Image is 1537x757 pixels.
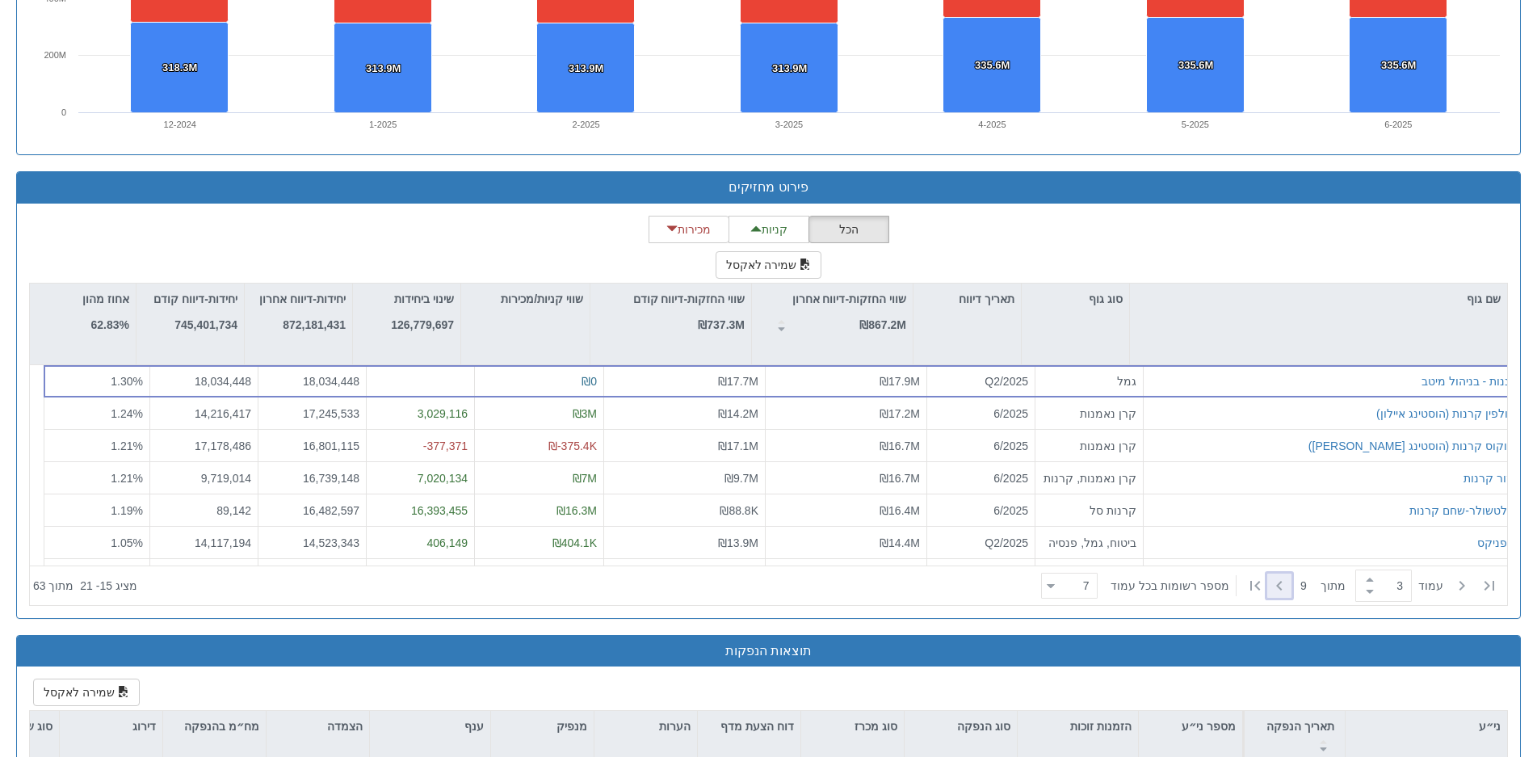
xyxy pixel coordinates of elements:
div: 16,482,597 [265,502,359,518]
button: הפניקס [1477,534,1514,550]
span: ₪16.3M [556,503,597,516]
span: ₪9.7M [724,471,758,484]
text: 3-2025 [775,120,803,129]
div: 406,149 [373,534,468,550]
span: ₪14.4M [880,536,920,549]
span: ₪13.9M [718,536,758,549]
div: קרן נאמנות [1042,405,1136,421]
p: אחוז מהון [82,290,129,308]
text: 6-2025 [1384,120,1412,129]
div: 18,034,448 [157,373,251,389]
strong: 62.83% [91,318,129,331]
strong: ₪867.2M [859,318,906,331]
text: 0 [61,107,66,117]
button: קניות [729,216,809,243]
button: מכירות [649,216,729,243]
div: Q2/2025 [934,373,1028,389]
span: ₪7M [573,471,597,484]
div: דולפין קרנות (הוסטינג איילון) [1376,405,1514,421]
div: 16,801,115 [265,437,359,453]
div: 1.19 % [51,502,143,518]
button: גננות - בניהול מיטב [1422,373,1514,389]
div: קרן נאמנות [1042,437,1136,453]
strong: 745,401,734 [174,318,237,331]
div: תאריך דיווח [913,284,1021,314]
span: ₪17.9M [880,375,920,388]
div: הערות [594,711,697,742]
div: ני״ע [1346,711,1507,742]
div: 6/2025 [934,469,1028,486]
tspan: 313.9M [569,62,603,74]
p: שווי החזקות-דיווח קודם [633,290,745,308]
div: קרן נאמנות, קרנות סל [1042,469,1136,486]
button: פוקוס קרנות (הוסטינג [PERSON_NAME]) [1308,437,1514,453]
div: מנפיק [491,711,594,742]
div: 14,523,343 [265,534,359,550]
div: ‏מציג 15 - 21 ‏ מתוך 63 [33,568,137,603]
div: 6/2025 [934,502,1028,518]
div: הזמנות זוכות [1018,711,1138,742]
div: גמל [1042,373,1136,389]
h3: תוצאות הנפקות [29,644,1508,658]
tspan: 335.6M [1381,59,1416,71]
span: ₪3M [573,406,597,419]
tspan: 335.6M [1178,59,1213,71]
span: ‏מספר רשומות בכל עמוד [1111,578,1229,594]
div: 1.24 % [51,405,143,421]
tspan: 313.9M [366,62,401,74]
div: 1.21 % [51,437,143,453]
div: קרנות סל [1042,502,1136,518]
div: אלטשולר-שחם קרנות [1409,502,1514,518]
div: 3,029,116 [373,405,468,421]
span: ₪17.7M [718,375,758,388]
text: 12-2024 [164,120,196,129]
div: 17,178,486 [157,437,251,453]
p: יחידות-דיווח אחרון [259,290,346,308]
div: 9,719,014 [157,469,251,486]
div: 17,245,533 [265,405,359,421]
text: 4-2025 [978,120,1006,129]
button: שמירה לאקסל [33,679,140,706]
strong: 126,779,697 [391,318,454,331]
strong: 872,181,431 [283,318,346,331]
span: ₪14.2M [718,406,758,419]
p: שווי החזקות-דיווח אחרון [792,290,906,308]
div: 7,020,134 [373,469,468,486]
tspan: 335.6M [975,59,1010,71]
div: ענף [370,711,490,742]
tspan: 313.9M [772,62,807,74]
span: ₪16.4M [880,503,920,516]
text: 200M [44,50,66,60]
span: ₪404.1K [552,536,597,549]
div: 1.05 % [51,534,143,550]
span: ₪17.1M [718,439,758,452]
div: Q2/2025 [934,534,1028,550]
button: שמירה לאקסל [716,251,822,279]
strong: ₪737.3M [698,318,745,331]
div: 16,739,148 [265,469,359,486]
div: 14,117,194 [157,534,251,550]
div: -377,371 [373,437,468,453]
p: שינוי ביחידות [391,290,454,308]
div: שווי קניות/מכירות [461,284,590,314]
p: יחידות-דיווח קודם [153,290,237,308]
div: דירוג [60,711,162,742]
div: ביטוח, גמל, פנסיה [1042,534,1136,550]
span: ₪0 [582,375,597,388]
div: 16,393,455 [373,502,468,518]
span: ₪17.2M [880,406,920,419]
text: 1-2025 [369,120,397,129]
div: מספר ני״ע [1139,711,1242,742]
button: מור קרנות [1464,469,1514,486]
span: 9 [1300,578,1321,594]
div: 1.21 % [51,469,143,486]
div: 14,216,417 [157,405,251,421]
span: ₪88.8K [720,503,758,516]
div: 6/2025 [934,405,1028,421]
div: שם גוף [1130,284,1507,314]
div: ‏ מתוך [1035,568,1504,603]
